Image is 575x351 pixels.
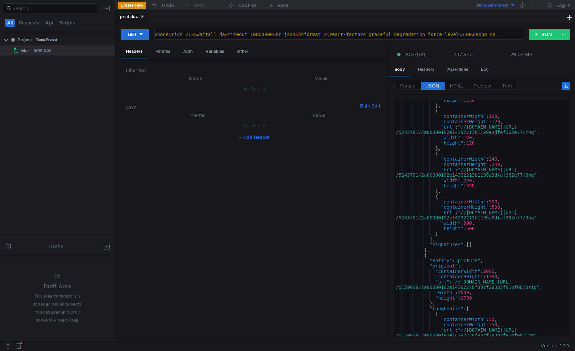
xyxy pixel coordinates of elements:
button: Scripts [57,19,77,27]
input: Search... [13,5,95,12]
button: RUN [529,29,559,40]
h6: Inherited [126,66,383,74]
div: No Environment [477,2,509,9]
button: Create New [118,2,146,9]
span: JSON [426,83,439,89]
div: Headers [413,63,440,76]
span: Parsed [400,83,416,89]
span: HTML [450,83,463,89]
nz-embed-empty: No Results [243,123,266,129]
div: Save [277,3,288,8]
th: Name [137,111,259,119]
th: Name [131,74,259,82]
span: Text [502,83,512,89]
div: Project [18,35,32,45]
button: Redo [179,0,210,10]
div: print doc [120,13,144,20]
div: Drafts [49,242,63,250]
span: Version: 1.3.3 [541,341,570,351]
div: Redo [194,1,206,9]
button: + Add Header [236,133,273,141]
span: 200 (OK) [405,51,425,58]
div: Cookies [238,1,257,9]
div: Other [232,45,254,58]
div: print doc [33,45,51,55]
div: Log In [556,1,570,9]
div: Body [389,63,410,76]
div: 29.04 MB [510,51,533,57]
div: 7.17 SEC [454,51,473,57]
th: Value [259,74,383,82]
nz-embed-empty: No Results [243,86,266,92]
div: GET [128,31,137,38]
button: Bulk Edit [357,102,383,110]
button: Undo [146,0,179,10]
div: Auth [178,45,198,58]
button: Requests [17,19,41,27]
div: Headers [121,45,148,58]
div: Temp Project [36,35,57,45]
div: Undo [162,1,174,9]
div: Params [150,45,176,58]
button: All [5,19,15,27]
span: Preview [474,83,491,89]
div: Assertions [442,63,473,76]
th: Value [259,111,378,119]
button: GET [121,29,149,40]
h6: Own [126,103,357,111]
div: Variables [200,45,229,58]
div: Log [476,63,494,76]
button: Api [43,19,55,27]
span: GET [21,45,29,55]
